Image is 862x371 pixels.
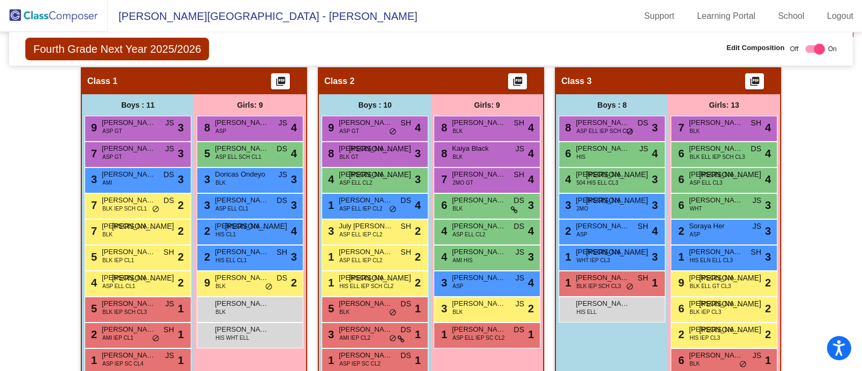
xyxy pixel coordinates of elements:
span: [PERSON_NAME] [215,221,269,232]
span: 8 [201,122,210,134]
span: 3 [652,171,658,187]
span: JS [753,350,761,361]
span: ASP [215,127,226,135]
span: 4 [528,275,534,291]
span: DS [401,324,411,335]
span: DS [164,169,174,180]
span: 6 [439,199,447,211]
span: 1 [415,352,421,368]
span: [PERSON_NAME] [689,143,743,154]
span: HIS WHT ELL [215,334,249,342]
span: [PERSON_NAME] [576,169,630,180]
span: [PERSON_NAME] [339,298,393,309]
span: BLK [215,179,226,187]
span: SH [277,247,287,258]
span: 2 [415,249,421,265]
span: DS [751,143,761,155]
span: 4 [291,145,297,162]
span: [PERSON_NAME] [102,221,156,232]
span: 2MO [576,205,588,213]
span: SH [638,272,648,284]
span: [PERSON_NAME] [215,195,269,206]
span: do_not_disturb_alt [389,128,397,136]
span: [PERSON_NAME] [215,298,269,309]
span: 1 [325,277,334,289]
span: Fourth Grade Next Year 2025/2026 [25,38,209,60]
div: Girls: 9 [194,94,306,116]
span: [PERSON_NAME] [689,247,743,257]
span: 8 [562,122,571,134]
span: 3 [178,145,184,162]
span: 4 [291,120,297,136]
span: [PERSON_NAME] [699,298,761,310]
span: 4 [652,223,658,239]
span: 2 [415,275,421,291]
span: [PERSON_NAME] [586,195,648,206]
span: HIS [576,153,586,161]
span: JS [516,298,524,310]
span: [PERSON_NAME] [699,324,761,335]
span: BLK [453,205,463,213]
span: DS [514,221,524,232]
span: 4 [415,120,421,136]
span: 3 [528,197,534,213]
span: [PERSON_NAME] [586,247,648,258]
span: [PERSON_NAME] [339,350,393,361]
span: 3 [415,171,421,187]
mat-icon: picture_as_pdf [274,76,287,91]
span: SH [164,247,174,258]
span: AMI IEP CL2 [339,334,371,342]
a: Learning Portal [689,8,764,25]
span: BLK ELL IEP SCH CL3 [690,153,745,161]
span: [PERSON_NAME] [215,117,269,128]
span: Soraya Her [689,221,743,232]
span: do_not_disturb_alt [626,283,634,291]
span: 3 [765,223,771,239]
span: 3 [325,225,334,237]
span: 4 [439,225,447,237]
span: [PERSON_NAME] [112,272,174,284]
span: 5 [88,303,97,314]
span: BLK IEP SCH CL1 [102,205,147,213]
span: HIS ELL CL1 [215,256,247,264]
span: [PERSON_NAME] [699,169,761,180]
span: BLK IEP CL1 [102,256,134,264]
span: 2 [178,197,184,213]
span: [PERSON_NAME] [225,221,287,232]
span: AMI [102,179,112,187]
span: 2 [415,223,421,239]
span: [PERSON_NAME] [102,247,156,257]
span: [PERSON_NAME] [452,324,506,335]
span: [PERSON_NAME] [339,169,393,180]
span: ASP ELL IEP SCH CL3 [576,127,632,135]
span: ASP ELL CL2 [453,230,485,239]
span: 4 [765,145,771,162]
a: School [769,8,813,25]
span: ASP ELL CL2 [339,179,372,187]
span: 3 [201,199,210,211]
span: [PERSON_NAME] [576,272,630,283]
span: BLK IEP CL3 [690,308,721,316]
span: [PERSON_NAME] [215,324,269,335]
button: Print Students Details [271,73,290,89]
span: 3 [765,249,771,265]
span: 7 [676,122,684,134]
span: [PERSON_NAME] [576,117,630,128]
span: 4 [765,120,771,136]
span: 2 [765,300,771,317]
span: [PERSON_NAME] [452,272,506,283]
span: JS [753,221,761,232]
a: Logout [818,8,862,25]
span: ASP ELL SCH CL1 [215,153,261,161]
span: 9 [676,277,684,289]
span: 6 [676,303,684,314]
span: JS [165,350,174,361]
span: JS [753,195,761,206]
span: [PERSON_NAME] [349,169,411,180]
span: [PERSON_NAME] [452,247,506,257]
span: [PERSON_NAME] [339,117,393,128]
span: 1 [652,275,658,291]
span: BLK ELL GT CL3 [690,282,731,290]
span: JS [165,143,174,155]
span: WHT IEP CL3 [576,256,610,264]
